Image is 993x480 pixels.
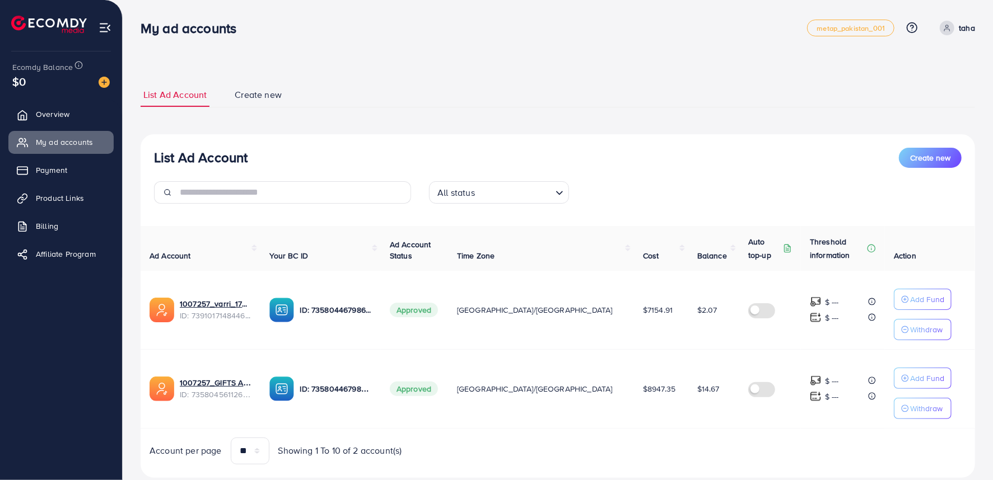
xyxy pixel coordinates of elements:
[825,311,839,324] p: $ ---
[910,152,950,163] span: Create new
[825,295,839,309] p: $ ---
[894,398,952,419] button: Withdraw
[910,323,943,336] p: Withdraw
[894,250,916,261] span: Action
[945,430,985,472] iframe: Chat
[36,109,69,120] span: Overview
[36,137,93,148] span: My ad accounts
[11,16,87,33] img: logo
[910,293,944,306] p: Add Fund
[807,20,894,36] a: metap_pakistan_001
[899,148,962,168] button: Create new
[12,73,26,90] span: $0
[478,182,551,201] input: Search for option
[457,250,495,261] span: Time Zone
[269,250,308,261] span: Your BC ID
[810,296,822,308] img: top-up amount
[935,21,975,35] a: taha
[180,298,251,321] div: <span class='underline'>1007257_varri_1720855285387</span></br>7391017148446998544
[457,383,613,394] span: [GEOGRAPHIC_DATA]/[GEOGRAPHIC_DATA]
[180,377,251,400] div: <span class='underline'>1007257_GIFTS ADS_1713178508862</span></br>7358045611263918081
[235,88,282,101] span: Create new
[429,181,569,204] div: Search for option
[435,185,477,201] span: All status
[817,25,885,32] span: metap_pakistan_001
[8,103,114,125] a: Overview
[8,159,114,181] a: Payment
[810,235,865,262] p: Threshold information
[643,304,673,316] span: $7154.91
[697,304,717,316] span: $2.07
[697,250,727,261] span: Balance
[390,382,438,396] span: Approved
[959,21,975,35] p: taha
[643,383,675,394] span: $8947.35
[457,304,613,316] span: [GEOGRAPHIC_DATA]/[GEOGRAPHIC_DATA]
[8,187,114,209] a: Product Links
[810,312,822,323] img: top-up amount
[910,402,943,415] p: Withdraw
[154,149,248,166] h3: List Ad Account
[143,88,207,101] span: List Ad Account
[8,215,114,237] a: Billing
[99,77,110,88] img: image
[390,239,431,261] span: Ad Account Status
[278,444,402,457] span: Showing 1 To 10 of 2 account(s)
[36,164,67,176] span: Payment
[825,374,839,388] p: $ ---
[36,192,84,204] span: Product Links
[748,235,781,262] p: Auto top-up
[180,389,251,400] span: ID: 7358045611263918081
[825,390,839,403] p: $ ---
[269,377,294,401] img: ic-ba-acc.ded83a64.svg
[180,310,251,321] span: ID: 7391017148446998544
[36,248,96,260] span: Affiliate Program
[8,243,114,265] a: Affiliate Program
[894,368,952,389] button: Add Fund
[150,444,222,457] span: Account per page
[269,298,294,322] img: ic-ba-acc.ded83a64.svg
[894,289,952,310] button: Add Fund
[150,298,174,322] img: ic-ads-acc.e4c84228.svg
[36,220,58,232] span: Billing
[180,377,251,388] a: 1007257_GIFTS ADS_1713178508862
[300,382,371,396] p: ID: 7358044679864254480
[810,375,822,387] img: top-up amount
[810,390,822,402] img: top-up amount
[390,303,438,317] span: Approved
[643,250,659,261] span: Cost
[8,131,114,153] a: My ad accounts
[697,383,720,394] span: $14.67
[141,20,245,36] h3: My ad accounts
[12,62,73,73] span: Ecomdy Balance
[300,303,371,317] p: ID: 7358044679864254480
[910,371,944,385] p: Add Fund
[180,298,251,309] a: 1007257_varri_1720855285387
[99,21,111,34] img: menu
[150,377,174,401] img: ic-ads-acc.e4c84228.svg
[894,319,952,340] button: Withdraw
[150,250,191,261] span: Ad Account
